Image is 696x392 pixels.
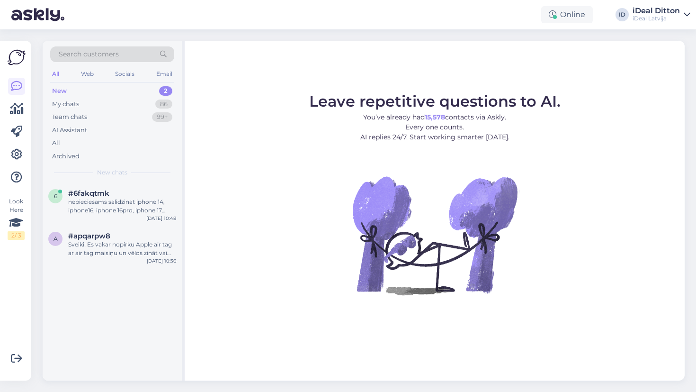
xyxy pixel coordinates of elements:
[8,197,25,240] div: Look Here
[541,6,593,23] div: Online
[633,7,690,22] a: iDeal DittoniDeal Latvija
[79,68,96,80] div: Web
[154,68,174,80] div: Email
[8,48,26,66] img: Askly Logo
[52,112,87,122] div: Team chats
[52,126,87,135] div: AI Assistant
[146,215,176,222] div: [DATE] 10:48
[309,112,561,142] p: You’ve already had contacts via Askly. Every one counts. AI replies 24/7. Start working smarter [...
[59,49,119,59] span: Search customers
[113,68,136,80] div: Socials
[425,113,445,121] b: 15,578
[52,138,60,148] div: All
[54,192,57,200] span: 6
[68,240,176,257] div: Sveiki! Es vakar nopirku Apple air tag ar air tag maisiņu un vēlos zināt vai varu atdot, nav atta...
[633,7,680,15] div: iDeal Ditton
[52,86,67,96] div: New
[633,15,680,22] div: iDeal Latvija
[8,231,25,240] div: 2 / 3
[349,150,520,320] img: No Chat active
[50,68,61,80] div: All
[52,152,80,161] div: Archived
[155,100,172,109] div: 86
[159,86,172,96] div: 2
[97,168,127,177] span: New chats
[616,8,629,21] div: ID
[52,100,79,109] div: My chats
[54,235,58,242] span: a
[309,92,561,110] span: Leave repetitive questions to AI.
[152,112,172,122] div: 99+
[68,232,110,240] span: #apqarpw8
[68,189,109,198] span: #6fakqtmk
[68,198,176,215] div: nepieciesams salidzinat iphone 14, iphone16, iphone 16pro, iphone 17, iphone 17pro
[147,257,176,264] div: [DATE] 10:36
